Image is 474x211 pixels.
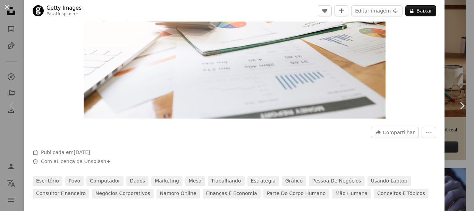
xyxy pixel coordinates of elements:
a: consultor financeiro [33,189,89,198]
div: Para [46,11,82,17]
a: negócios corporativos [92,189,154,198]
time: 23 de agosto de 2022 às 16:03:44 BRT [74,149,90,155]
span: Compartilhar [383,127,415,138]
a: dados [126,176,149,186]
a: mão humana [332,189,371,198]
a: finanças e economia [203,189,261,198]
a: conceitos e tópicos [374,189,429,198]
button: Mais ações [422,127,436,138]
a: marketing [151,176,183,186]
button: Adicionar à coleção [335,5,348,16]
img: Ir para o perfil de Getty Images [33,5,44,16]
a: namoro online [156,189,200,198]
a: pessoa de negócios [309,176,365,186]
a: Próximo [450,72,474,139]
a: computador [86,176,124,186]
span: Publicada em [41,149,90,155]
a: mesa [185,176,205,186]
button: Compartilhar esta imagem [371,127,419,138]
a: parte do corpo humano [263,189,329,198]
a: usando laptop [367,176,411,186]
a: Getty Images [46,5,82,11]
a: gráfico [282,176,306,186]
span: Com a [41,158,110,165]
a: Trabalhando [208,176,245,186]
a: Unsplash+ [56,11,79,16]
button: Editar imagem [351,5,403,16]
a: povo [65,176,84,186]
a: Licença da Unsplash+ [57,159,110,164]
button: Curtir [318,5,332,16]
button: Baixar [405,5,436,16]
a: estratégia [247,176,279,186]
a: escritório [33,176,62,186]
